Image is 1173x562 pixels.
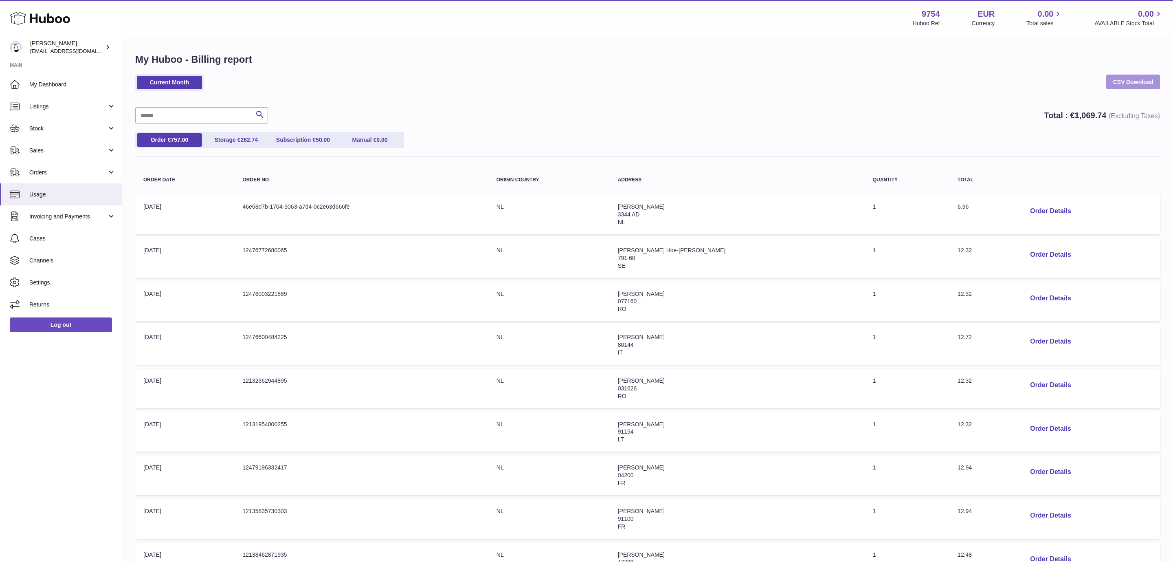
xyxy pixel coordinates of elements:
span: FR [618,523,626,530]
td: 1 [865,369,949,408]
strong: Total : € [1044,111,1160,120]
span: 0.00 [1138,9,1154,20]
span: 0.00 [1038,9,1054,20]
td: NL [488,412,610,452]
td: NL [488,456,610,495]
td: 12476772680065 [235,238,488,278]
span: 3344 AD [618,211,640,218]
td: [DATE] [135,412,235,452]
th: Order Date [135,169,235,191]
th: Total [949,169,1015,191]
span: LT [618,436,624,443]
span: 12.72 [958,334,972,340]
td: 1 [865,195,949,234]
a: 0.00 Total sales [1026,9,1063,27]
td: [DATE] [135,195,235,234]
span: 077160 [618,298,637,304]
a: Storage €262.74 [204,133,269,147]
td: 1 [865,499,949,539]
span: NL [618,219,625,225]
span: 91154 [618,428,634,435]
a: Manual €0.00 [337,133,402,147]
td: 12135835730303 [235,499,488,539]
h1: My Huboo - Billing report [135,53,1160,66]
div: Currency [972,20,995,27]
span: Channels [29,257,116,264]
button: Order Details [1024,507,1077,524]
span: 12.32 [958,291,972,297]
span: [EMAIL_ADDRESS][DOMAIN_NAME] [30,48,120,54]
span: [PERSON_NAME] [618,508,665,514]
span: Returns [29,301,116,309]
span: 80144 [618,342,634,348]
span: Cases [29,235,116,242]
span: My Dashboard [29,81,116,88]
td: [DATE] [135,238,235,278]
button: Order Details [1024,464,1077,480]
strong: EUR [977,9,995,20]
a: Order €757.00 [137,133,202,147]
td: 1 [865,456,949,495]
td: 1 [865,238,949,278]
span: 791 60 [618,255,635,261]
span: [PERSON_NAME] [618,464,665,471]
span: Usage [29,191,116,198]
button: Order Details [1024,333,1077,350]
span: 12.48 [958,551,972,558]
td: [DATE] [135,325,235,365]
span: 04200 [618,472,634,478]
th: Origin Country [488,169,610,191]
th: Quantity [865,169,949,191]
a: Subscription €50.00 [270,133,336,147]
span: 12.32 [958,421,972,428]
td: NL [488,499,610,539]
td: [DATE] [135,369,235,408]
span: 0.00 [376,137,387,143]
td: NL [488,282,610,322]
span: 12.32 [958,247,972,253]
span: [PERSON_NAME] [618,421,665,428]
div: Huboo Ref [913,20,940,27]
img: info@fieldsluxury.london [10,41,22,53]
span: RO [618,393,626,399]
span: [PERSON_NAME] [618,203,665,210]
td: NL [488,195,610,234]
span: 6.96 [958,203,969,210]
span: IT [618,349,623,356]
td: 1 [865,325,949,365]
button: Order Details [1024,203,1077,220]
span: 757.00 [171,137,188,143]
span: Listings [29,103,107,110]
span: 262.74 [240,137,258,143]
td: 12131954000255 [235,412,488,452]
td: NL [488,369,610,408]
span: [PERSON_NAME] [618,551,665,558]
td: [DATE] [135,456,235,495]
td: NL [488,238,610,278]
span: [PERSON_NAME] [618,291,665,297]
td: 12479196332417 [235,456,488,495]
td: 1 [865,412,949,452]
span: 12.32 [958,377,972,384]
span: [PERSON_NAME] [618,334,665,340]
th: Address [610,169,865,191]
span: 50.00 [316,137,330,143]
span: [PERSON_NAME] Hoe-[PERSON_NAME] [618,247,726,253]
button: Order Details [1024,377,1077,394]
span: 031626 [618,385,637,392]
th: Order no [235,169,488,191]
strong: 9754 [922,9,940,20]
span: Sales [29,147,107,154]
div: [PERSON_NAME] [30,40,103,55]
span: 91100 [618,516,634,522]
span: RO [618,306,626,312]
a: Current Month [137,76,202,89]
span: 1,069.74 [1075,111,1107,120]
button: Order Details [1024,247,1077,263]
button: Order Details [1024,421,1077,437]
span: Settings [29,279,116,287]
a: 0.00 AVAILABLE Stock Total [1094,9,1163,27]
td: 12476600484225 [235,325,488,365]
a: Log out [10,317,112,332]
a: CSV Download [1106,75,1160,89]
